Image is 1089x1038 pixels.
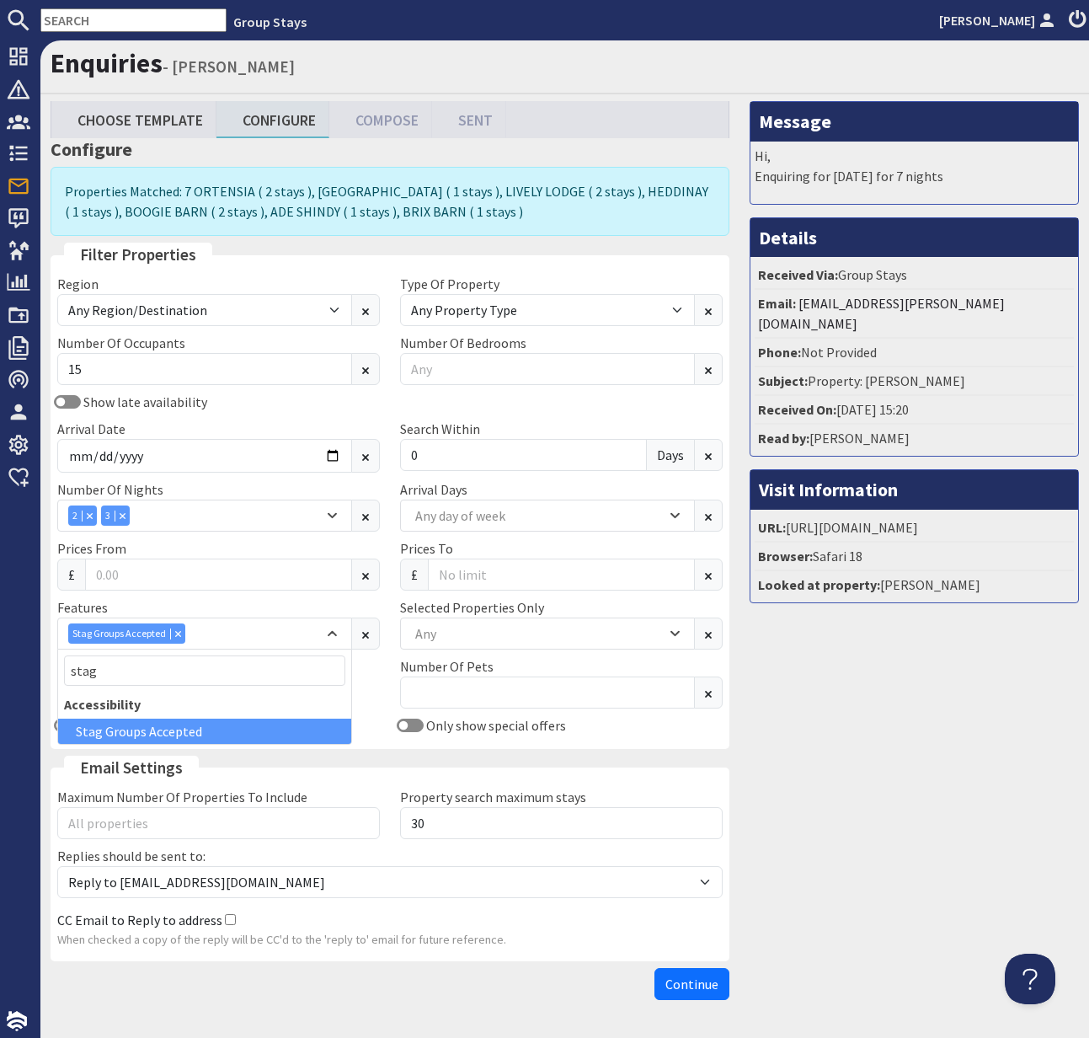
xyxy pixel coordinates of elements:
label: Region [57,276,99,292]
div: Any [411,624,666,643]
a: [EMAIL_ADDRESS][PERSON_NAME][DOMAIN_NAME] [758,295,1005,332]
h3: Message [750,102,1078,141]
span: £ [400,559,429,591]
strong: URL: [758,519,786,536]
span: translation missing: en.email_settings [80,757,183,778]
label: Number Of Nights [57,481,163,498]
label: Features [57,599,108,616]
input: 0.00 [85,559,352,591]
strong: Looked at property: [758,576,880,593]
input: No limit [428,559,695,591]
div: Properties Matched: 7 ORTENSIA ( 2 stays ), [GEOGRAPHIC_DATA] ( 1 stays ), LIVELY LODGE ( 2 stays... [51,167,729,236]
label: Number Of Pets [400,658,494,675]
label: Prices From [57,540,126,557]
div: Combobox [400,500,695,532]
li: [URL][DOMAIN_NAME] [755,514,1074,543]
div: Stag Groups Accepted [68,626,170,641]
div: Stag Groups Accepted [58,719,351,744]
label: Maximum Number Of Properties To Include [57,789,307,805]
li: Property: [PERSON_NAME] [755,367,1074,396]
label: Number Of Bedrooms [400,334,526,351]
label: Arrival Date [57,420,125,437]
a: Choose Template [51,101,216,137]
label: CC Email to Reply to address [57,912,222,928]
li: Not Provided [755,339,1074,367]
span: £ [57,559,86,591]
a: Compose [329,101,432,137]
label: Show late availability [81,393,207,410]
a: [PERSON_NAME] [939,10,1059,30]
input: Any [400,353,695,385]
label: Type Of Property [400,276,499,292]
li: Safari 18 [755,543,1074,571]
div: 3 [101,508,115,523]
strong: Received On: [758,401,836,418]
input: 7 [400,439,647,471]
label: Prices To [400,540,453,557]
strong: Phone: [758,344,801,361]
h3: Details [750,218,1078,257]
small: - [PERSON_NAME] [163,56,295,77]
strong: Email: [758,295,796,312]
button: Continue [654,968,729,1000]
div: 2 [68,508,82,523]
label: Only show special offers [424,717,566,734]
strong: Browser: [758,548,813,564]
img: staytech_i_w-64f4e8e9ee0a9c174fd5317b4b171b261742d2d393467e5bdba4413f4f884c10.svg [7,1011,27,1031]
div: Combobox [57,618,352,650]
label: Search Within [400,420,480,437]
strong: Subject: [758,372,808,389]
li: [DATE] 15:20 [755,396,1074,425]
label: Arrival Days [400,481,467,498]
div: Accessibility [64,694,345,714]
label: Number Of Occupants [57,334,185,351]
div: Combobox [57,500,352,532]
a: Group Stays [233,13,307,30]
span: Days [646,439,695,471]
h3: Visit Information [750,470,1078,509]
li: Group Stays [755,261,1074,290]
legend: Filter Properties [64,243,212,267]
a: Configure [216,101,329,137]
label: Replies should be sent to: [57,848,206,864]
div: Any day of week [411,506,666,525]
label: Selected Properties Only [400,599,544,616]
input: All properties [57,807,380,839]
label: Property search maximum stays [400,789,586,805]
p: When checked a copy of the reply will be CC'd to the 'reply to' email for future reference. [57,931,723,950]
li: [PERSON_NAME] [755,425,1074,452]
div: Combobox [400,618,695,650]
p: Hi, Enquiring for [DATE] for 7 nights [755,146,1074,186]
strong: Read by: [758,430,809,447]
strong: Received Via: [758,266,838,283]
h3: Configure [51,138,729,160]
input: Search [64,655,345,686]
input: SEARCH [40,8,227,32]
span: Continue [665,976,718,993]
a: Sent [432,101,506,137]
li: [PERSON_NAME] [755,571,1074,598]
iframe: Toggle Customer Support [1005,954,1055,1004]
a: Enquiries [51,46,163,80]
